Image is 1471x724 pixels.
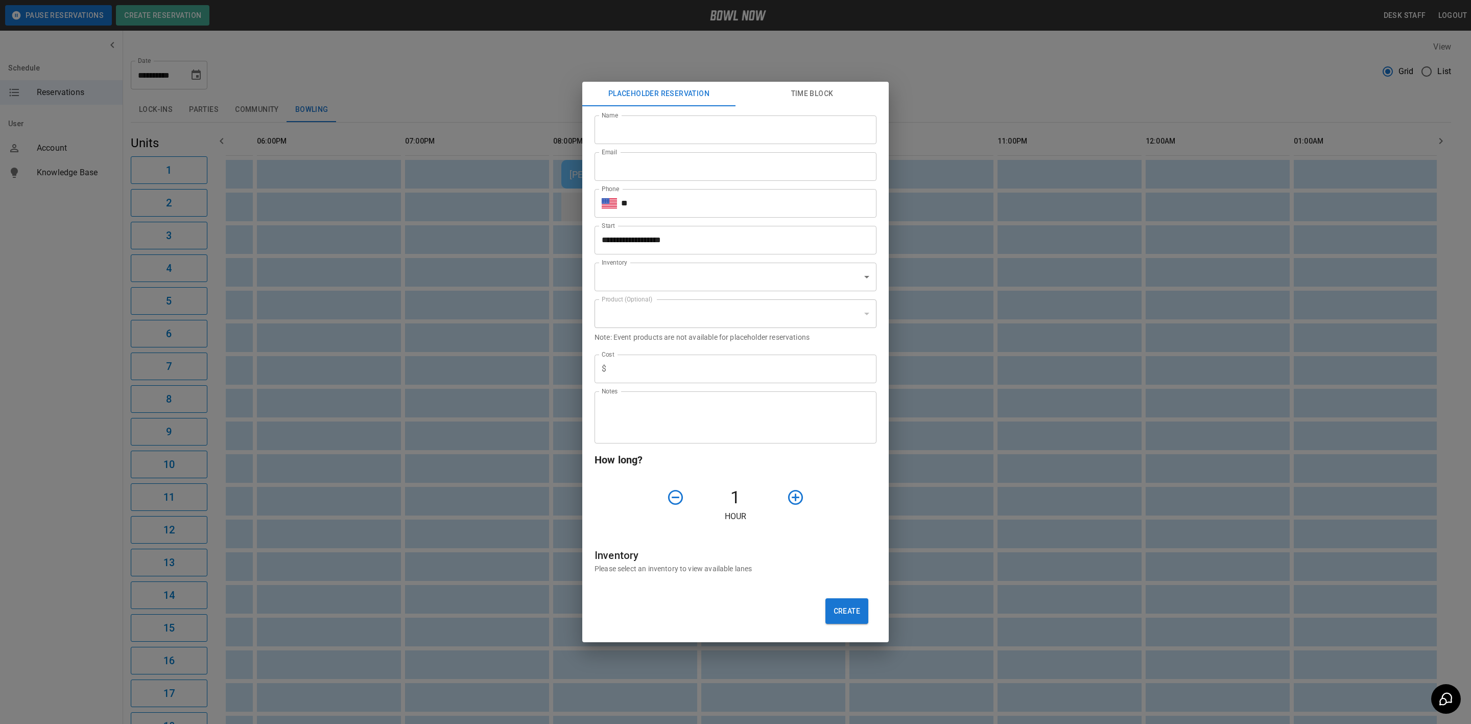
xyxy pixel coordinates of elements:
div: ​ [595,263,876,291]
h4: 1 [689,487,782,508]
button: Time Block [735,82,889,106]
p: $ [602,363,606,375]
div: ​ [595,299,876,328]
label: Start [602,221,615,230]
p: Note: Event products are not available for placeholder reservations [595,332,876,342]
p: Please select an inventory to view available lanes [595,564,876,574]
h6: Inventory [595,547,876,564]
input: Choose date, selected date is Sep 26, 2025 [595,226,869,254]
button: Placeholder Reservation [582,82,735,106]
button: Create [825,598,868,624]
p: Hour [595,510,876,523]
button: Select country [602,196,617,211]
label: Phone [602,184,619,193]
h6: How long? [595,452,876,468]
